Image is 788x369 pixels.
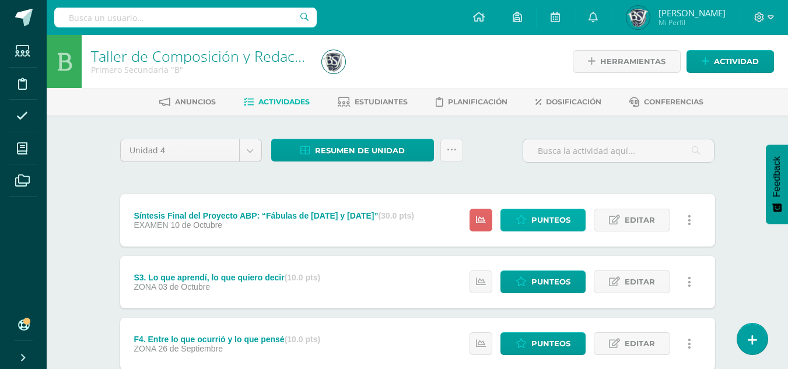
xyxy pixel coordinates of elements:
[573,50,681,73] a: Herramientas
[134,282,156,291] span: ZONA
[500,209,586,231] a: Punteos
[175,97,216,106] span: Anuncios
[91,48,308,64] h1: Taller de Composición y Redacción
[625,209,655,231] span: Editar
[644,97,703,106] span: Conferencias
[523,139,714,162] input: Busca la actividad aquí...
[158,282,210,291] span: 03 de Octubre
[315,140,405,161] span: Resumen de unidad
[659,17,726,27] span: Mi Perfil
[625,271,655,293] span: Editar
[687,50,774,73] a: Actividad
[134,220,168,230] span: EXAMEN
[531,333,570,354] span: Punteos
[91,64,308,75] div: Primero Secundaria 'B'
[355,97,408,106] span: Estudiantes
[285,335,320,344] strong: (10.0 pts)
[121,139,261,161] a: Unidad 4
[54,8,317,27] input: Busca un usuario...
[285,273,320,282] strong: (10.0 pts)
[600,51,666,72] span: Herramientas
[271,139,434,161] a: Resumen de unidad
[170,220,222,230] span: 10 de Octubre
[91,46,323,66] a: Taller de Composición y Redacción
[766,145,788,224] button: Feedback - Mostrar encuesta
[500,270,586,293] a: Punteos
[159,93,216,111] a: Anuncios
[531,209,570,231] span: Punteos
[244,93,310,111] a: Actividades
[500,332,586,355] a: Punteos
[134,273,320,282] div: S3. Lo que aprendí, lo que quiero decir
[258,97,310,106] span: Actividades
[436,93,507,111] a: Planificación
[134,211,414,220] div: Síntesis Final del Proyecto ABP: “Fábulas de [DATE] y [DATE]”
[134,344,156,353] span: ZONA
[134,335,320,344] div: F4. Entre lo que ocurrió y lo que pensé
[629,93,703,111] a: Conferencias
[378,211,414,220] strong: (30.0 pts)
[322,50,345,73] img: 065dfccafff6cc22795d8c7af1ef8873.png
[535,93,601,111] a: Dosificación
[625,333,655,354] span: Editar
[531,271,570,293] span: Punteos
[626,6,650,29] img: 065dfccafff6cc22795d8c7af1ef8873.png
[158,344,223,353] span: 26 de Septiembre
[129,139,230,161] span: Unidad 4
[546,97,601,106] span: Dosificación
[338,93,408,111] a: Estudiantes
[714,51,759,72] span: Actividad
[772,156,782,197] span: Feedback
[448,97,507,106] span: Planificación
[659,7,726,19] span: [PERSON_NAME]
